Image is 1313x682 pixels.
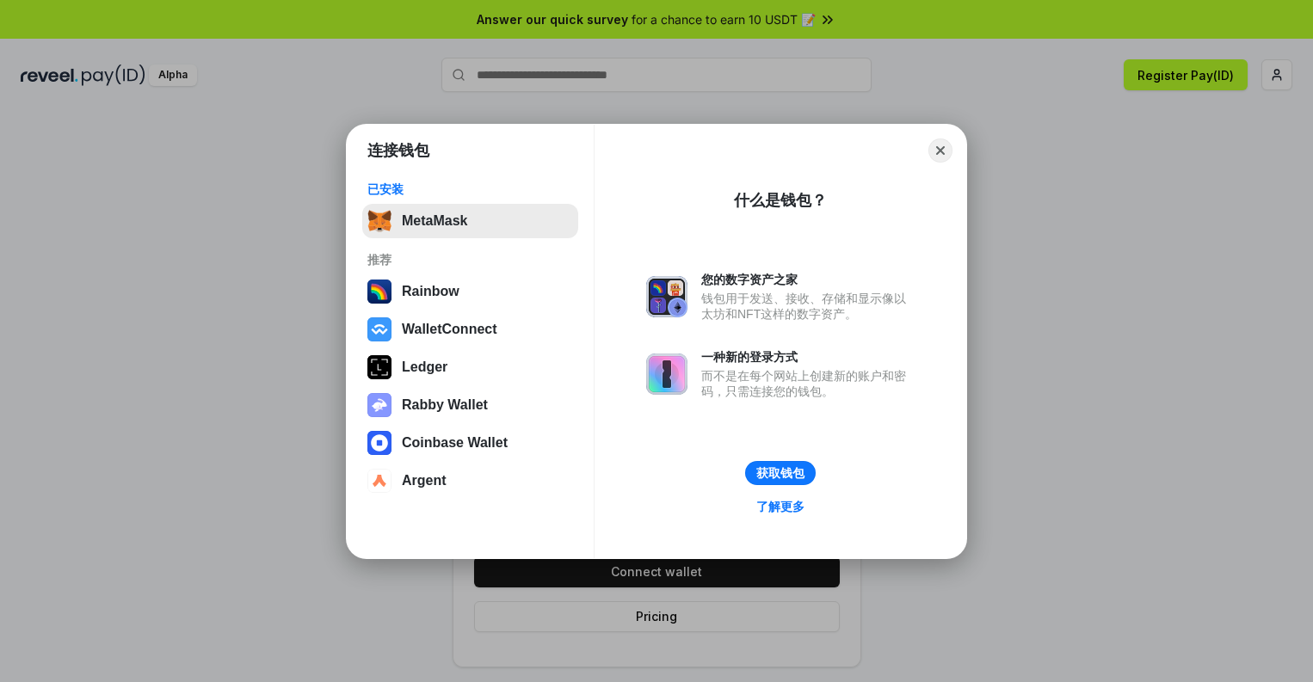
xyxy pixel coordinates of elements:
div: 推荐 [367,252,573,267]
button: Coinbase Wallet [362,426,578,460]
div: 什么是钱包？ [734,190,827,211]
div: 一种新的登录方式 [701,349,915,365]
div: Argent [402,473,447,488]
div: 您的数字资产之家 [701,272,915,287]
img: svg+xml,%3Csvg%20xmlns%3D%22http%3A%2F%2Fwww.w3.org%2F2000%2Fsvg%22%20fill%3D%22none%22%20viewBox... [646,353,687,395]
img: svg+xml,%3Csvg%20xmlns%3D%22http%3A%2F%2Fwww.w3.org%2F2000%2Fsvg%22%20width%3D%2228%22%20height%3... [367,355,391,379]
img: svg+xml,%3Csvg%20xmlns%3D%22http%3A%2F%2Fwww.w3.org%2F2000%2Fsvg%22%20fill%3D%22none%22%20viewBox... [367,393,391,417]
a: 了解更多 [746,495,815,518]
button: 获取钱包 [745,461,816,485]
div: Rabby Wallet [402,397,488,413]
div: Rainbow [402,284,459,299]
div: 钱包用于发送、接收、存储和显示像以太坊和NFT这样的数字资产。 [701,291,915,322]
img: svg+xml,%3Csvg%20width%3D%2228%22%20height%3D%2228%22%20viewBox%3D%220%200%2028%2028%22%20fill%3D... [367,317,391,341]
div: MetaMask [402,213,467,229]
button: MetaMask [362,204,578,238]
div: 而不是在每个网站上创建新的账户和密码，只需连接您的钱包。 [701,368,915,399]
img: svg+xml,%3Csvg%20width%3D%22120%22%20height%3D%22120%22%20viewBox%3D%220%200%20120%20120%22%20fil... [367,280,391,304]
img: svg+xml,%3Csvg%20fill%3D%22none%22%20height%3D%2233%22%20viewBox%3D%220%200%2035%2033%22%20width%... [367,209,391,233]
button: Close [928,138,952,163]
button: Rabby Wallet [362,388,578,422]
div: WalletConnect [402,322,497,337]
div: Coinbase Wallet [402,435,508,451]
img: svg+xml,%3Csvg%20width%3D%2228%22%20height%3D%2228%22%20viewBox%3D%220%200%2028%2028%22%20fill%3D... [367,469,391,493]
div: 了解更多 [756,499,804,514]
button: Ledger [362,350,578,384]
img: svg+xml,%3Csvg%20xmlns%3D%22http%3A%2F%2Fwww.w3.org%2F2000%2Fsvg%22%20fill%3D%22none%22%20viewBox... [646,276,687,317]
button: WalletConnect [362,312,578,347]
button: Rainbow [362,274,578,309]
div: 已安装 [367,181,573,197]
div: Ledger [402,359,447,375]
h1: 连接钱包 [367,140,429,161]
div: 获取钱包 [756,465,804,481]
img: svg+xml,%3Csvg%20width%3D%2228%22%20height%3D%2228%22%20viewBox%3D%220%200%2028%2028%22%20fill%3D... [367,431,391,455]
button: Argent [362,464,578,498]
